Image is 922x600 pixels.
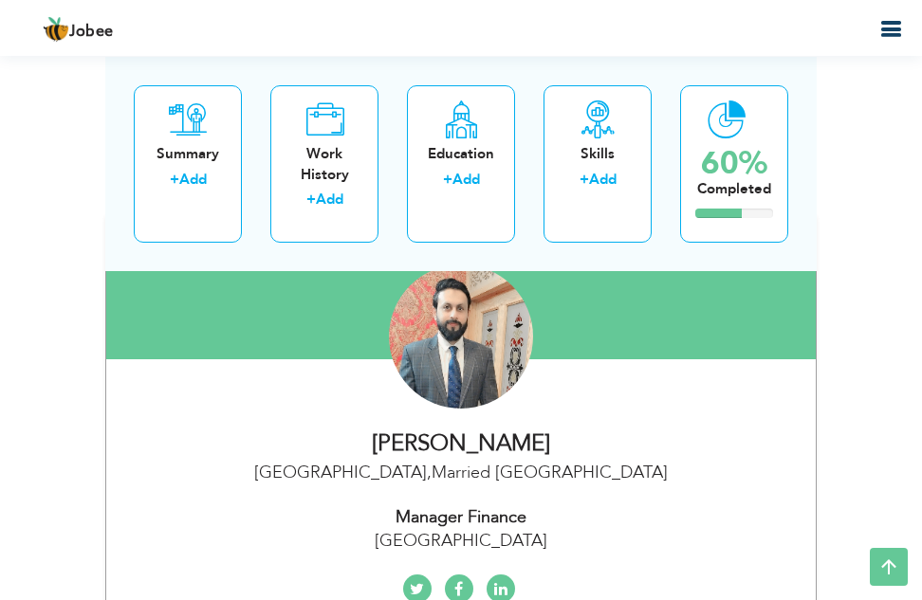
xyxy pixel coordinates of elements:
[286,144,363,185] div: Work History
[697,148,771,179] div: 60%
[422,144,500,164] div: Education
[170,170,179,190] label: +
[179,170,207,189] a: Add
[389,264,533,409] img: Ahmad Arfeen
[580,170,589,190] label: +
[697,179,771,199] div: Completed
[427,461,432,484] span: ,
[589,170,617,189] a: Add
[43,16,114,43] a: Jobee
[43,16,69,43] img: jobee.io
[120,529,802,554] div: [GEOGRAPHIC_DATA]
[149,144,227,164] div: Summary
[120,461,802,485] div: [GEOGRAPHIC_DATA] Married [GEOGRAPHIC_DATA]
[120,505,802,530] div: Manager Finance
[306,190,316,209] label: +
[452,170,480,189] a: Add
[120,427,802,460] div: [PERSON_NAME]
[316,190,343,209] a: Add
[559,144,636,164] div: Skills
[69,25,114,40] span: Jobee
[443,170,452,190] label: +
